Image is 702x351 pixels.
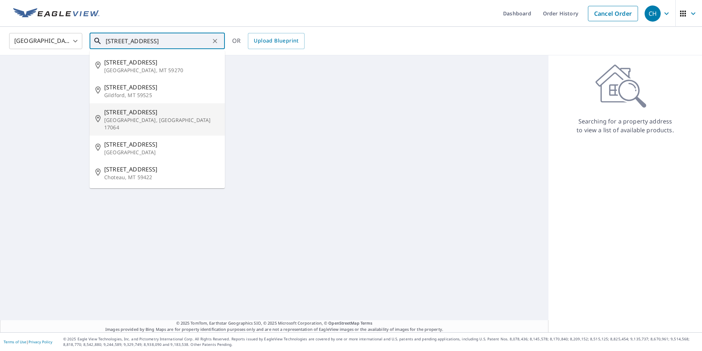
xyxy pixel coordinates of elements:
span: [STREET_ADDRESS] [104,83,219,92]
p: © 2025 Eagle View Technologies, Inc. and Pictometry International Corp. All Rights Reserved. Repo... [63,336,698,347]
span: Upload Blueprint [254,36,298,45]
p: | [4,340,52,344]
span: [STREET_ADDRESS] [104,108,219,117]
a: Privacy Policy [29,339,52,344]
div: CH [645,5,661,22]
p: Choteau, MT 59422 [104,174,219,181]
a: Terms [361,320,373,326]
span: [STREET_ADDRESS] [104,140,219,149]
a: Cancel Order [588,6,638,21]
div: OR [232,33,305,49]
input: Search by address or latitude-longitude [106,31,210,51]
p: [GEOGRAPHIC_DATA], [GEOGRAPHIC_DATA] 17064 [104,117,219,131]
p: Searching for a property address to view a list of available products. [576,117,674,134]
p: [GEOGRAPHIC_DATA] [104,149,219,156]
a: Terms of Use [4,339,26,344]
img: EV Logo [13,8,99,19]
span: [STREET_ADDRESS] [104,58,219,67]
a: Upload Blueprint [248,33,304,49]
div: [GEOGRAPHIC_DATA] [9,31,82,51]
a: OpenStreetMap [328,320,359,326]
span: © 2025 TomTom, Earthstar Geographics SIO, © 2025 Microsoft Corporation, © [176,320,373,326]
p: [GEOGRAPHIC_DATA], MT 59270 [104,67,219,74]
span: [STREET_ADDRESS] [104,165,219,174]
button: Clear [210,36,220,46]
p: Gildford, MT 59525 [104,92,219,99]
